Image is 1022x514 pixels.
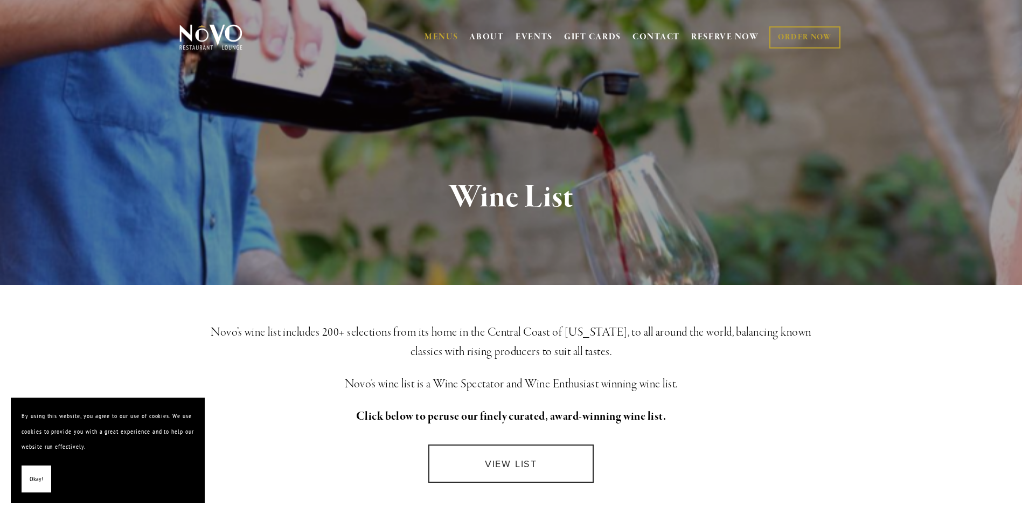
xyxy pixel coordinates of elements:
a: MENUS [425,32,458,43]
a: ORDER NOW [769,26,840,48]
section: Cookie banner [11,398,205,503]
a: VIEW LIST [428,444,593,483]
a: RESERVE NOW [691,27,759,47]
button: Okay! [22,466,51,493]
h3: Novo’s wine list is a Wine Spectator and Wine Enthusiast winning wine list. [197,374,825,394]
h1: Wine List [197,180,825,215]
strong: Click below to peruse our finely curated, award-winning wine list. [356,409,666,424]
a: CONTACT [632,27,680,47]
a: ABOUT [469,32,504,43]
a: GIFT CARDS [564,27,621,47]
p: By using this website, you agree to our use of cookies. We use cookies to provide you with a grea... [22,408,194,455]
a: EVENTS [516,32,553,43]
img: Novo Restaurant &amp; Lounge [177,24,245,51]
span: Okay! [30,471,43,487]
h3: Novo’s wine list includes 200+ selections from its home in the Central Coast of [US_STATE], to al... [197,323,825,362]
